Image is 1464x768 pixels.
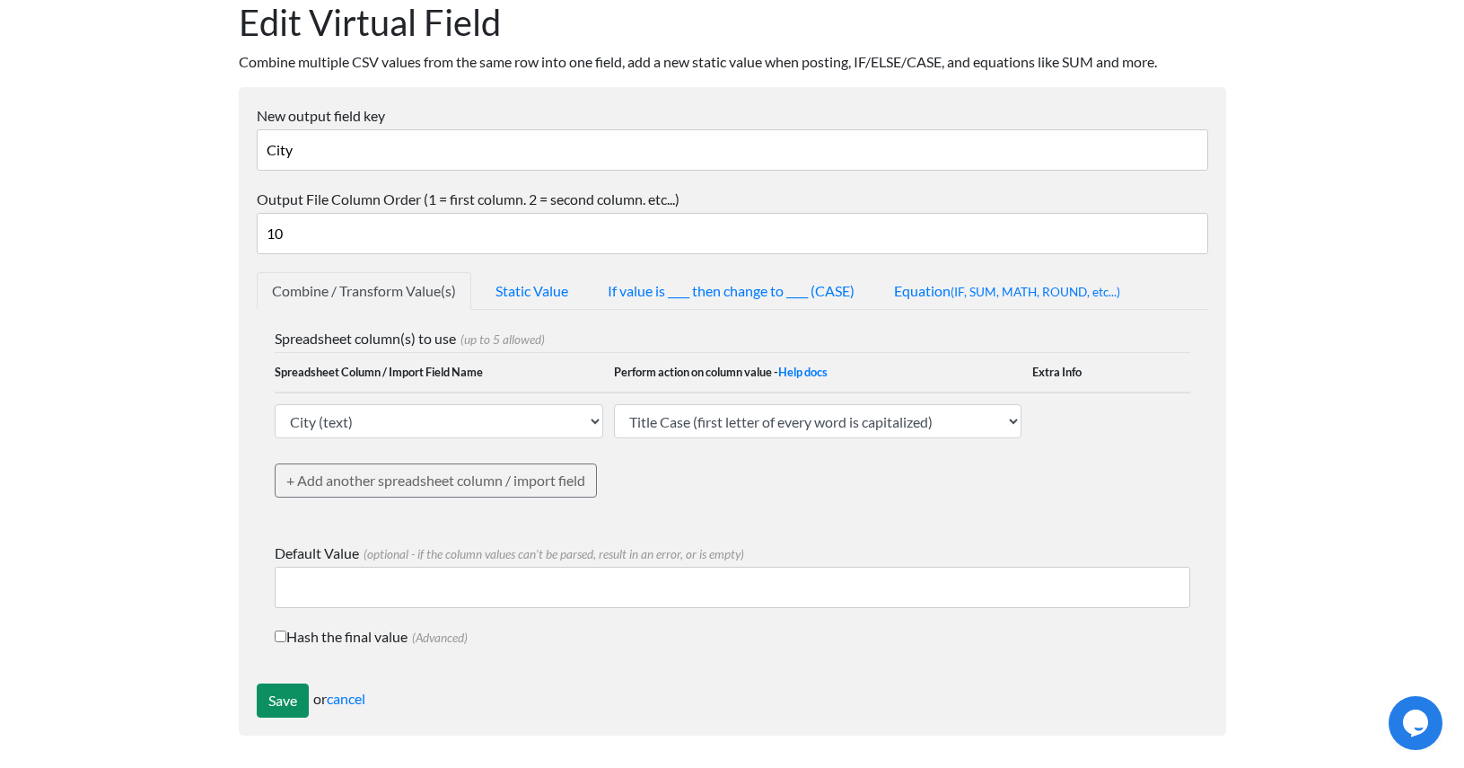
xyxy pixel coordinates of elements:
[359,547,744,561] span: (optional - if the column values can't be parsed, result in an error, or is empty)
[275,631,286,642] input: Hash the final value(Advanced)
[480,272,583,310] a: Static Value
[257,189,1208,210] label: Output File Column Order (1 = first column. 2 = second column. etc...)
[257,105,1208,127] label: New output field key
[275,353,615,393] th: Spreadsheet Column / Import Field Name
[408,631,468,645] span: (Advanced)
[778,365,828,379] a: Help docs
[257,684,1208,718] div: or
[456,332,545,347] span: (up to 5 allowed)
[257,272,471,310] a: Combine / Transform Value(s)
[1032,365,1082,379] col_title: Extra Info
[275,463,597,498] a: + Add another spreadsheet column / import field
[275,543,1190,564] label: Default Value
[951,285,1120,299] span: (IF, SUM, MATH, ROUND, etc...)
[592,272,870,310] a: If value is ____ then change to ____ (CASE)
[275,328,1190,349] label: Spreadsheet column(s) to use
[879,272,1135,310] a: Equation
[327,690,365,707] a: cancel
[1389,696,1446,750] iframe: chat widget
[239,1,1226,44] h1: Edit Virtual Field
[275,626,1190,648] label: Hash the final value
[257,684,309,718] input: Save
[614,353,1032,393] th: Perform action on column value -
[239,51,1226,73] p: Combine multiple CSV values from the same row into one field, add a new static value when posting...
